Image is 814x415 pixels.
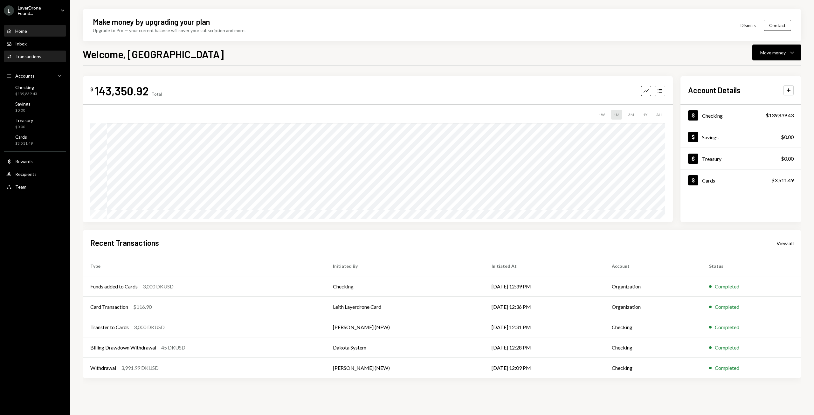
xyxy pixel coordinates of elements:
[4,116,66,131] a: Treasury$0.00
[611,110,622,120] div: 1M
[4,156,66,167] a: Rewards
[90,323,129,331] div: Transfer to Cards
[15,91,37,97] div: $139,839.43
[702,134,719,140] div: Savings
[90,344,156,351] div: Billing Drawdown Withdrawal
[90,303,128,311] div: Card Transaction
[680,148,801,169] a: Treasury$0.00
[121,364,159,372] div: 3,991.99 DKUSD
[4,25,66,37] a: Home
[15,101,31,107] div: Savings
[604,358,701,378] td: Checking
[715,323,739,331] div: Completed
[90,238,159,248] h2: Recent Transactions
[143,283,174,290] div: 3,000 DKUSD
[134,323,165,331] div: 3,000 DKUSD
[4,38,66,49] a: Inbox
[484,358,604,378] td: [DATE] 12:09 PM
[604,276,701,297] td: Organization
[654,110,665,120] div: ALL
[604,256,701,276] th: Account
[15,159,33,164] div: Rewards
[325,317,484,337] td: [PERSON_NAME] (NEW)
[15,54,41,59] div: Transactions
[90,86,93,93] div: $
[15,134,33,140] div: Cards
[4,5,14,16] div: L
[484,337,604,358] td: [DATE] 12:28 PM
[640,110,650,120] div: 1Y
[15,85,37,90] div: Checking
[702,113,723,119] div: Checking
[161,344,185,351] div: 45 DKUSD
[325,276,484,297] td: Checking
[15,141,33,146] div: $3,511.49
[680,169,801,191] a: Cards$3,511.49
[680,126,801,148] a: Savings$0.00
[701,256,801,276] th: Status
[484,317,604,337] td: [DATE] 12:31 PM
[93,27,245,34] div: Upgrade to Pro — your current balance will cover your subscription and more.
[90,364,116,372] div: Withdrawal
[90,283,138,290] div: Funds added to Cards
[766,112,794,119] div: $139,839.43
[4,70,66,81] a: Accounts
[781,133,794,141] div: $0.00
[95,84,149,98] div: 143,350.92
[680,105,801,126] a: Checking$139,839.43
[83,48,224,60] h1: Welcome, [GEOGRAPHIC_DATA]
[596,110,607,120] div: 1W
[93,17,210,27] div: Make money by upgrading your plan
[15,118,33,123] div: Treasury
[15,73,35,79] div: Accounts
[484,256,604,276] th: Initiated At
[4,99,66,114] a: Savings$0.00
[4,83,66,98] a: Checking$139,839.43
[484,297,604,317] td: [DATE] 12:36 PM
[15,124,33,130] div: $0.00
[4,51,66,62] a: Transactions
[151,91,162,97] div: Total
[15,171,37,177] div: Recipients
[4,181,66,192] a: Team
[688,85,741,95] h2: Account Details
[604,337,701,358] td: Checking
[18,5,55,16] div: LayerDrone Found...
[325,358,484,378] td: [PERSON_NAME] (NEW)
[702,177,715,183] div: Cards
[15,108,31,113] div: $0.00
[325,256,484,276] th: Initiated By
[776,239,794,246] a: View all
[15,184,26,190] div: Team
[325,297,484,317] td: Leith Layerdrone Card
[83,256,325,276] th: Type
[4,168,66,180] a: Recipients
[604,297,701,317] td: Organization
[702,156,721,162] div: Treasury
[715,303,739,311] div: Completed
[715,344,739,351] div: Completed
[760,49,786,56] div: Move money
[752,45,801,60] button: Move money
[715,283,739,290] div: Completed
[626,110,637,120] div: 3M
[771,176,794,184] div: $3,511.49
[484,276,604,297] td: [DATE] 12:39 PM
[733,18,764,33] button: Dismiss
[715,364,739,372] div: Completed
[604,317,701,337] td: Checking
[133,303,152,311] div: $116.90
[325,337,484,358] td: Dakota System
[776,240,794,246] div: View all
[781,155,794,163] div: $0.00
[4,132,66,148] a: Cards$3,511.49
[764,20,791,31] button: Contact
[15,41,27,46] div: Inbox
[15,28,27,34] div: Home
